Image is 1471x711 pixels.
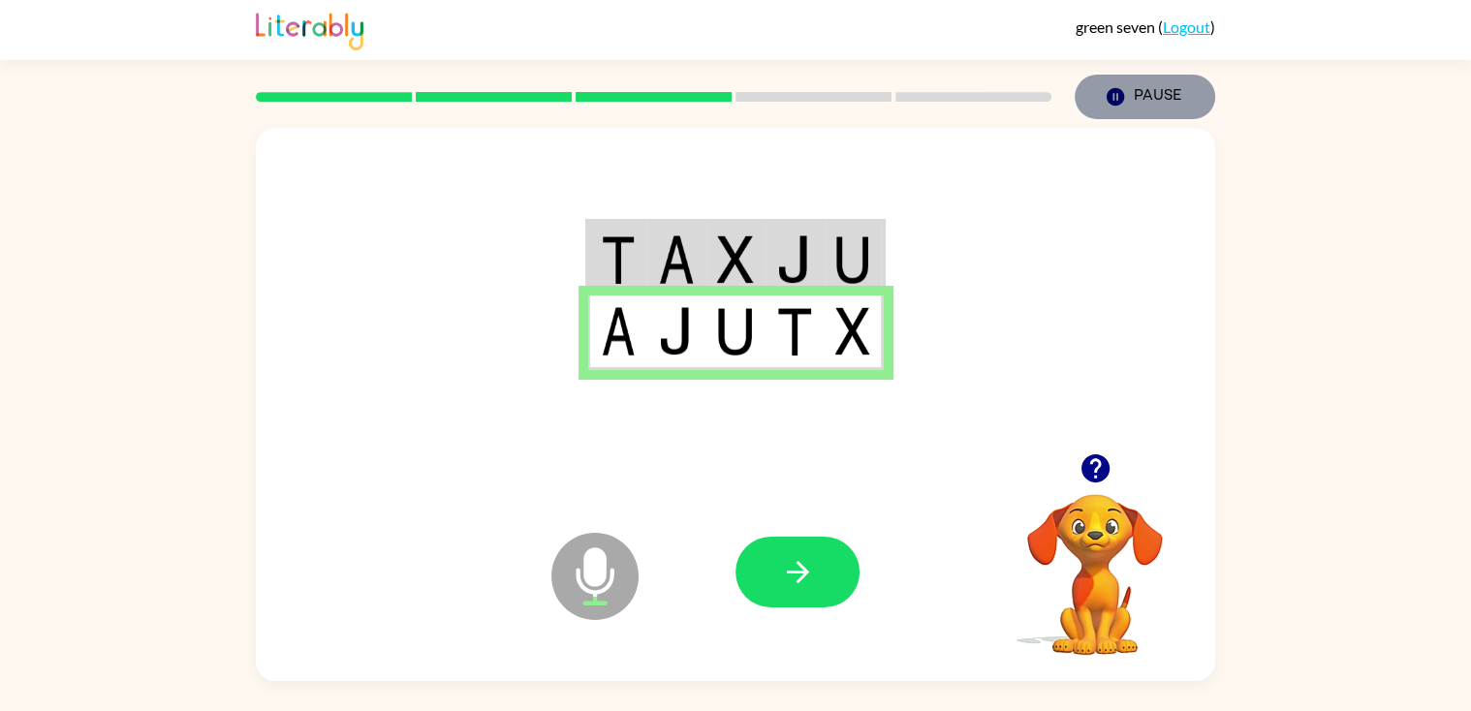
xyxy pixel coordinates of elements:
img: x [717,235,754,284]
video: Your browser must support playing .mp4 files to use Literably. Please try using another browser. [998,464,1192,658]
img: a [601,307,636,355]
img: a [658,235,695,284]
img: j [658,307,695,355]
button: Pause [1075,75,1215,119]
img: Literably [256,8,363,50]
a: Logout [1163,17,1210,36]
img: j [776,235,813,284]
img: x [835,307,870,355]
span: green seven [1076,17,1158,36]
div: ( ) [1076,17,1215,36]
img: u [717,307,754,355]
img: t [601,235,636,284]
img: t [776,307,813,355]
img: u [835,235,870,284]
